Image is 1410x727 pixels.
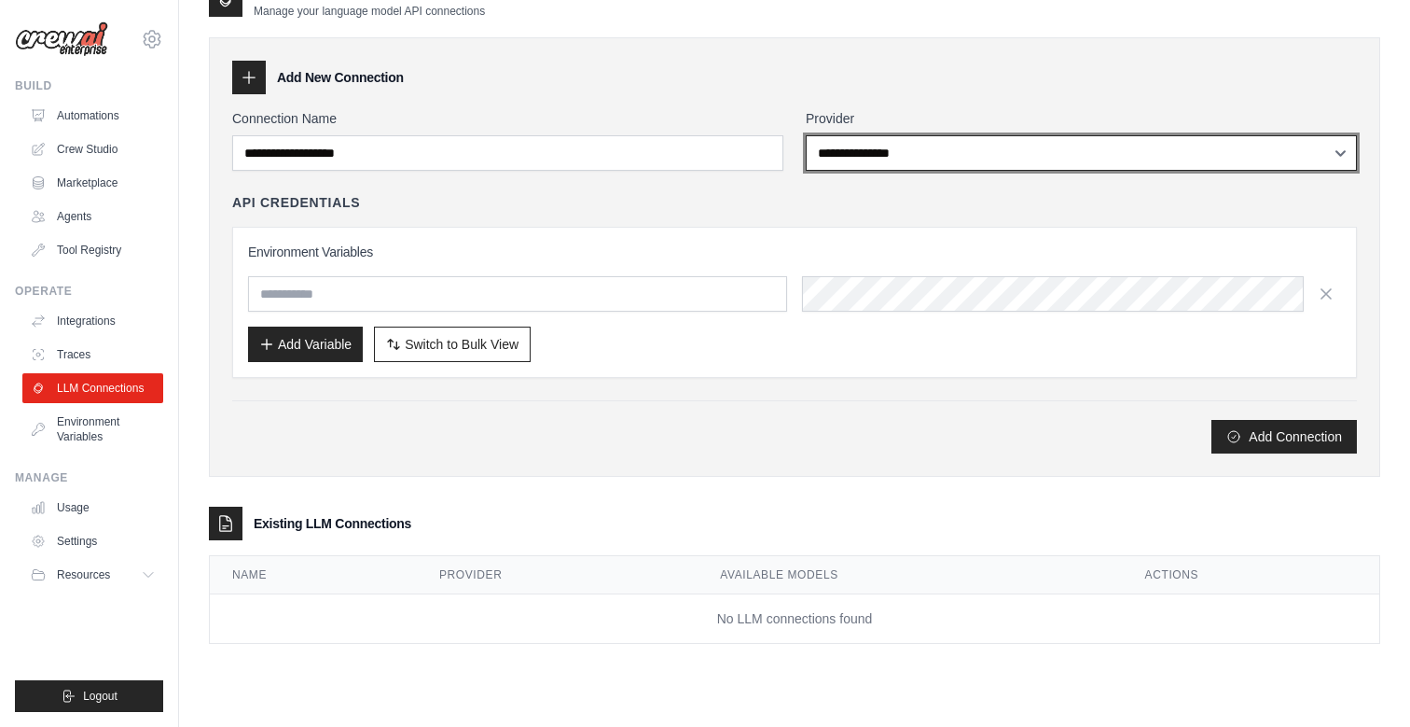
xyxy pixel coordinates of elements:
th: Name [210,556,417,594]
h4: API Credentials [232,193,360,212]
a: Tool Registry [22,235,163,265]
a: Automations [22,101,163,131]
span: Resources [57,567,110,582]
label: Connection Name [232,109,783,128]
h3: Existing LLM Connections [254,514,411,533]
img: Logo [15,21,108,57]
button: Switch to Bulk View [374,327,531,362]
button: Add Variable [248,327,363,362]
a: LLM Connections [22,373,163,403]
div: Build [15,78,163,93]
a: Traces [22,340,163,370]
span: Logout [83,689,117,704]
span: Switch to Bulk View [405,335,518,354]
a: Crew Studio [22,134,163,164]
h3: Environment Variables [248,243,1341,261]
a: Marketplace [22,168,163,198]
div: Manage [15,470,163,485]
h3: Add New Connection [277,68,404,87]
th: Actions [1123,556,1379,594]
a: Agents [22,202,163,231]
a: Settings [22,526,163,556]
td: No LLM connections found [210,594,1379,644]
button: Add Connection [1211,420,1357,454]
label: Provider [806,109,1357,128]
div: Operate [15,284,163,299]
a: Environment Variables [22,407,163,452]
th: Provider [417,556,698,594]
button: Logout [15,680,163,712]
button: Resources [22,560,163,590]
a: Usage [22,493,163,523]
th: Available Models [698,556,1122,594]
p: Manage your language model API connections [254,4,485,19]
a: Integrations [22,306,163,336]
